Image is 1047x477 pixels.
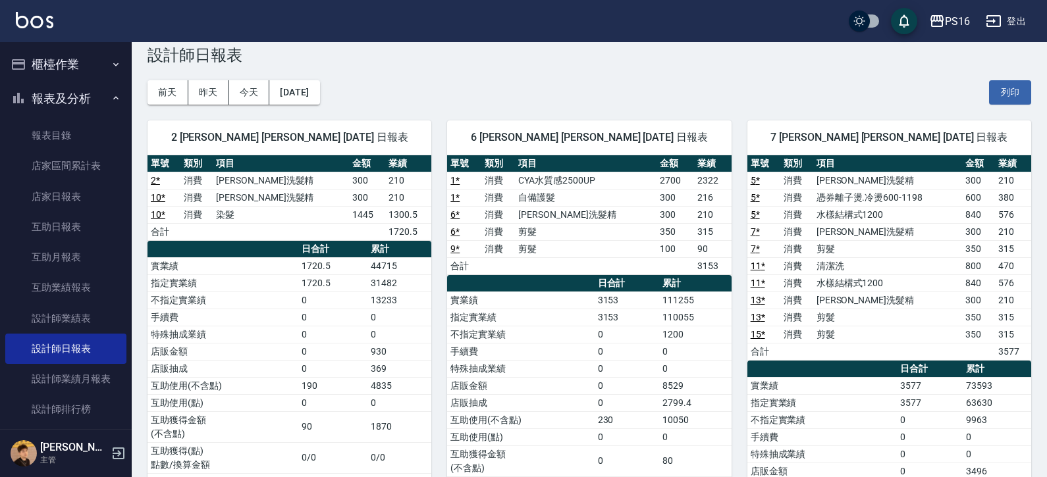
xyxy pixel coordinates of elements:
td: 300 [349,172,385,189]
td: 0 [367,309,431,326]
td: 互助使用(點) [148,394,298,411]
td: 840 [962,206,995,223]
th: 業績 [385,155,431,172]
td: 230 [595,411,659,428]
h3: 設計師日報表 [148,46,1031,64]
td: 90 [694,240,732,257]
td: 消費 [180,172,213,189]
td: 576 [995,206,1031,223]
td: 店販抽成 [148,360,298,377]
th: 金額 [962,155,995,172]
td: 消費 [481,189,515,206]
th: 金額 [349,155,385,172]
td: 0 [298,326,367,343]
td: 1720.5 [385,223,431,240]
td: 3153 [595,291,659,309]
td: 0 [595,428,659,445]
td: 190 [298,377,367,394]
td: 消費 [180,206,213,223]
td: 210 [694,206,732,223]
td: 指定實業績 [747,394,897,411]
td: [PERSON_NAME]洗髮精 [813,223,962,240]
button: save [891,8,917,34]
a: 互助業績報表 [5,272,126,303]
td: 4835 [367,377,431,394]
td: 不指定實業績 [747,411,897,428]
th: 類別 [481,155,515,172]
td: 1445 [349,206,385,223]
td: 實業績 [747,377,897,394]
th: 項目 [813,155,962,172]
td: 8529 [659,377,732,394]
td: 不指定實業績 [148,291,298,309]
a: 互助月報表 [5,242,126,272]
td: 210 [995,291,1031,309]
td: 指定實業績 [148,274,298,291]
a: 店家區間累計表 [5,151,126,181]
a: 商品消耗明細 [5,425,126,455]
th: 累計 [963,361,1031,378]
td: 0/0 [298,442,367,473]
td: 0 [298,291,367,309]
td: [PERSON_NAME]洗髮精 [213,189,349,206]
td: 消費 [481,206,515,223]
td: 300 [349,189,385,206]
td: 合計 [747,343,780,360]
td: 消費 [780,274,813,291]
th: 金額 [657,155,694,172]
td: 0 [298,309,367,326]
th: 單號 [148,155,180,172]
button: 昨天 [188,80,229,105]
td: 840 [962,274,995,291]
span: 2 [PERSON_NAME] [PERSON_NAME] [DATE] 日報表 [163,131,416,144]
td: 1720.5 [298,257,367,274]
th: 項目 [515,155,657,172]
button: PS16 [924,8,975,35]
td: 111255 [659,291,732,309]
td: 2700 [657,172,694,189]
h5: [PERSON_NAME] [40,441,107,454]
td: 110055 [659,309,732,326]
td: 13233 [367,291,431,309]
button: 櫃檯作業 [5,47,126,82]
td: 350 [962,309,995,326]
td: [PERSON_NAME]洗髮精 [813,172,962,189]
td: 消費 [481,172,515,189]
td: 不指定實業績 [447,326,594,343]
td: 3577 [897,394,963,411]
td: 0 [659,360,732,377]
td: 3577 [897,377,963,394]
td: 2799.4 [659,394,732,411]
span: 7 [PERSON_NAME] [PERSON_NAME] [DATE] 日報表 [763,131,1015,144]
td: 10050 [659,411,732,428]
td: 合計 [447,257,481,274]
td: 互助獲得(點) 點數/換算金額 [148,442,298,473]
td: 210 [385,172,431,189]
td: 手續費 [148,309,298,326]
td: 1200 [659,326,732,343]
td: 0 [595,394,659,411]
td: 1720.5 [298,274,367,291]
td: 216 [694,189,732,206]
td: 0 [298,360,367,377]
td: 3577 [995,343,1031,360]
td: 剪髮 [813,240,962,257]
td: 0 [367,326,431,343]
td: 消費 [780,257,813,274]
a: 報表目錄 [5,120,126,151]
td: 0 [963,445,1031,463]
td: 3153 [694,257,732,274]
td: 指定實業績 [447,309,594,326]
td: 930 [367,343,431,360]
td: 消費 [780,240,813,257]
td: 消費 [780,291,813,309]
th: 累計 [659,275,732,292]
td: 互助使用(不含點) [148,377,298,394]
td: 315 [995,326,1031,343]
button: 報表及分析 [5,82,126,116]
td: 600 [962,189,995,206]
td: 0 [595,445,659,476]
td: 特殊抽成業績 [447,360,594,377]
a: 設計師排行榜 [5,394,126,424]
td: 380 [995,189,1031,206]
